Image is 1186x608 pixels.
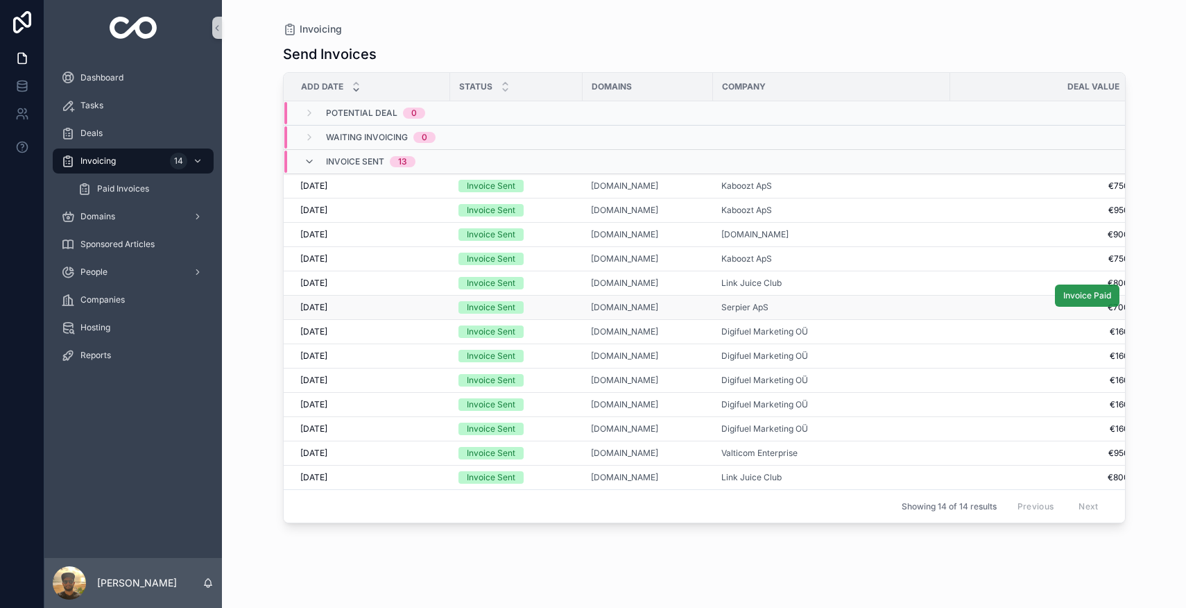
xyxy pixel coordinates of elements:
[591,399,658,410] span: [DOMAIN_NAME]
[591,302,658,313] a: [DOMAIN_NAME]
[951,472,1129,483] span: €800
[326,108,397,119] span: Potential Deal
[80,267,108,278] span: People
[951,229,1129,240] span: €900
[300,22,342,36] span: Invoicing
[80,322,110,333] span: Hosting
[53,121,214,146] a: Deals
[467,204,515,217] div: Invoice Sent
[411,108,417,119] div: 0
[467,447,515,459] div: Invoice Sent
[591,375,658,386] a: [DOMAIN_NAME]
[591,351,658,362] a: [DOMAIN_NAME]
[170,153,187,169] div: 14
[80,155,116,167] span: Invoicing
[591,229,658,240] a: [DOMAIN_NAME]
[300,351,327,362] span: [DATE]
[721,180,772,192] a: Kaboozt ApS
[467,398,515,411] div: Invoice Sent
[591,423,658,434] a: [DOMAIN_NAME]
[951,423,1129,434] span: €160
[591,326,658,337] span: [DOMAIN_NAME]
[1067,81,1119,92] span: Deal Value
[591,180,658,192] span: [DOMAIN_NAME]
[300,278,327,289] span: [DATE]
[721,302,768,313] a: Serpier ApS
[951,326,1129,337] span: €160
[97,183,149,194] span: Paid Invoices
[721,375,808,386] a: Digifuel Marketing OÜ
[592,81,632,92] span: Domains
[721,278,782,289] a: Link Juice Club
[283,22,342,36] a: Invoicing
[69,176,214,201] a: Paid Invoices
[467,301,515,314] div: Invoice Sent
[300,253,327,264] span: [DATE]
[80,211,115,222] span: Domains
[721,448,798,459] a: Valticom Enterprise
[467,180,515,192] div: Invoice Sent
[721,399,808,410] span: Digifuel Marketing OÜ
[951,351,1129,362] span: €160
[467,326,515,338] div: Invoice Sent
[53,287,214,312] a: Companies
[721,326,808,337] a: Digifuel Marketing OÜ
[283,44,377,64] h1: Send Invoices
[721,229,789,240] span: [DOMAIN_NAME]
[300,302,327,313] span: [DATE]
[80,294,125,305] span: Companies
[467,350,515,362] div: Invoice Sent
[53,260,214,285] a: People
[467,228,515,241] div: Invoice Sent
[721,253,772,264] span: Kaboozt ApS
[300,180,327,192] span: [DATE]
[53,65,214,90] a: Dashboard
[53,149,214,174] a: Invoicing14
[591,472,658,483] span: [DOMAIN_NAME]
[951,278,1129,289] span: €800
[398,156,407,167] div: 13
[591,278,658,289] span: [DOMAIN_NAME]
[80,239,155,250] span: Sponsored Articles
[53,93,214,118] a: Tasks
[951,375,1129,386] span: €160
[721,472,782,483] a: Link Juice Club
[467,471,515,484] div: Invoice Sent
[951,180,1129,192] span: €750
[300,326,327,337] span: [DATE]
[326,156,384,167] span: Invoice Sent
[459,81,492,92] span: Status
[721,423,808,434] a: Digifuel Marketing OÜ
[53,204,214,229] a: Domains
[300,423,327,434] span: [DATE]
[467,277,515,289] div: Invoice Sent
[301,81,343,92] span: Add Date
[97,576,177,590] p: [PERSON_NAME]
[721,205,772,216] a: Kaboozt ApS
[591,448,658,459] a: [DOMAIN_NAME]
[951,448,1129,459] span: €950
[300,399,327,410] span: [DATE]
[951,253,1129,264] span: €750
[80,100,103,111] span: Tasks
[591,205,658,216] a: [DOMAIN_NAME]
[422,132,427,143] div: 0
[326,132,408,143] span: Waiting Invoicing
[467,423,515,435] div: Invoice Sent
[721,351,808,362] span: Digifuel Marketing OÜ
[44,56,222,558] div: scrollable content
[53,343,214,368] a: Reports
[53,315,214,340] a: Hosting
